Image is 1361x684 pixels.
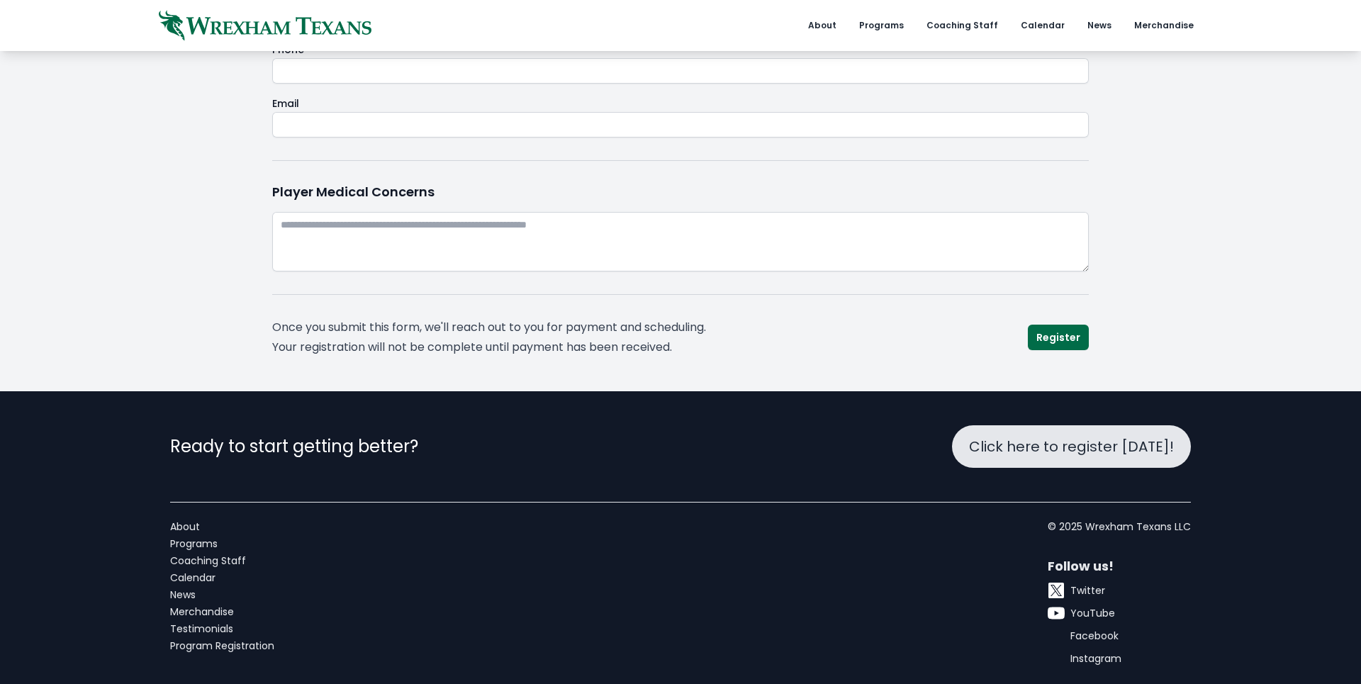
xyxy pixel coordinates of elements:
[170,554,274,568] a: Coaching Staff
[969,437,1174,456] span: Click here to register [DATE]!
[170,605,274,619] a: Merchandise
[272,184,435,201] legend: Player Medical Concerns
[170,435,418,458] p: Ready to start getting better?
[272,318,733,357] p: Once you submit this form, we'll reach out to you for payment and scheduling. Your registration w...
[170,639,274,653] a: Program Registration
[1070,629,1119,643] span: Facebook
[170,520,274,534] a: About
[1048,627,1191,644] a: Facebook
[1048,556,1191,576] h4: Follow us!
[1048,582,1191,599] a: Twitter
[1048,650,1191,667] a: Instagram
[1070,651,1121,666] span: Instagram
[170,622,274,636] a: Testimonials
[170,588,274,602] a: News
[170,537,274,551] a: Programs
[272,95,1089,112] label: Email
[170,571,274,585] a: Calendar
[1048,605,1191,622] a: YouTube
[1028,325,1089,350] button: Register
[1048,520,1191,534] p: © 2025 Wrexham Texans LLC
[952,425,1191,468] a: Click here to register [DATE]!
[1070,606,1115,620] span: YouTube
[1070,583,1105,598] span: Twitter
